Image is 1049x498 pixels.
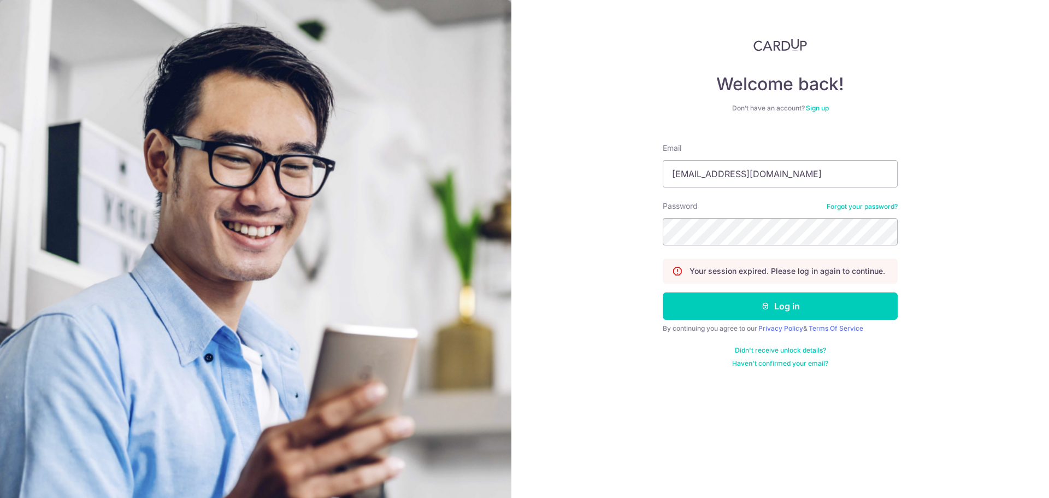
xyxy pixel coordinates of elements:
p: Your session expired. Please log in again to continue. [689,266,885,277]
button: Log in [663,292,898,320]
a: Terms Of Service [809,324,863,332]
a: Haven't confirmed your email? [732,359,828,368]
div: By continuing you agree to our & [663,324,898,333]
img: CardUp Logo [753,38,807,51]
label: Email [663,143,681,154]
div: Don’t have an account? [663,104,898,113]
a: Didn't receive unlock details? [735,346,826,355]
label: Password [663,201,698,212]
a: Privacy Policy [758,324,803,332]
a: Forgot your password? [827,202,898,211]
h4: Welcome back! [663,73,898,95]
a: Sign up [806,104,829,112]
input: Enter your Email [663,160,898,188]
